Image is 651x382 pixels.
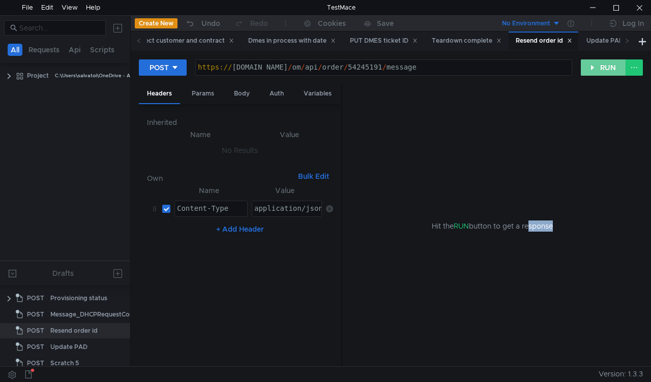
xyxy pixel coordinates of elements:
[27,356,44,371] span: POST
[502,19,550,28] div: No Environment
[350,36,418,46] div: PUT DMES ticket ID
[27,323,44,338] span: POST
[170,184,248,197] th: Name
[201,17,220,29] div: Undo
[177,16,227,31] button: Undo
[135,18,177,28] button: Create New
[261,84,292,103] div: Auth
[490,15,560,31] button: No Environment
[50,291,107,306] div: Provisioning status
[139,59,187,76] button: POST
[19,22,100,34] input: Search...
[52,267,74,279] div: Drafts
[454,221,469,231] span: RUN
[75,36,234,46] div: Void order and disconnect customer and contract
[212,223,268,235] button: + Add Header
[139,84,180,104] div: Headers
[432,36,501,46] div: Teardown complete
[246,129,333,141] th: Value
[8,44,22,56] button: All
[184,84,222,103] div: Params
[27,68,49,83] div: Project
[147,172,294,184] h6: Own
[623,17,644,29] div: Log In
[248,36,336,46] div: Dmes in process with date
[248,184,322,197] th: Value
[50,339,87,355] div: Update PAD
[377,20,394,27] div: Save
[581,59,626,76] button: RUN
[155,129,246,141] th: Name
[432,220,553,232] span: Hit the button to get a response
[147,116,333,129] h6: Inherited
[150,62,169,73] div: POST
[50,307,155,322] div: Message_DHCPRequestCompleted
[227,16,275,31] button: Redo
[599,367,643,381] span: Version: 1.3.3
[318,17,346,29] div: Cookies
[55,68,261,83] div: C:\Users\salvatoi\OneDrive - AMDOCS\Backup Folders\Documents\testmace\Project
[87,44,117,56] button: Scripts
[295,84,340,103] div: Variables
[27,339,44,355] span: POST
[50,323,98,338] div: Resend order id
[222,146,258,155] nz-embed-empty: No Results
[226,84,258,103] div: Body
[27,307,44,322] span: POST
[516,36,572,46] div: Resend order id
[250,17,268,29] div: Redo
[25,44,63,56] button: Requests
[50,356,79,371] div: Scratch 5
[586,36,633,46] div: Update PAD
[294,170,333,182] button: Bulk Edit
[27,291,44,306] span: POST
[66,44,84,56] button: Api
